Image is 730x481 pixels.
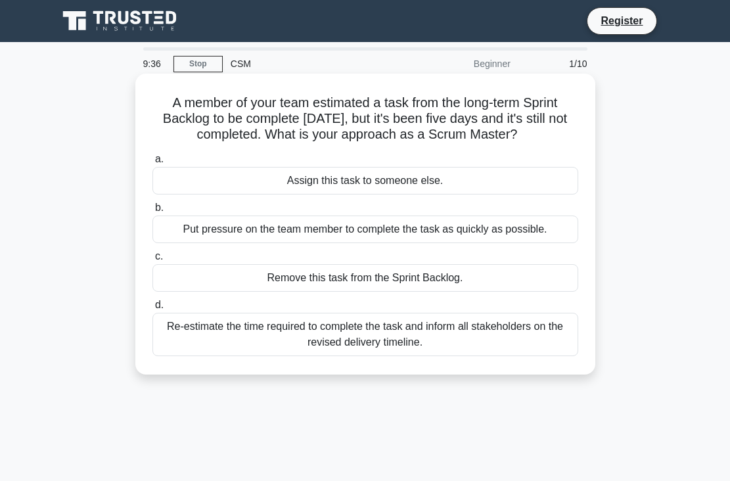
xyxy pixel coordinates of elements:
[152,216,578,243] div: Put pressure on the team member to complete the task as quickly as possible.
[155,250,163,262] span: c.
[135,51,173,77] div: 9:36
[151,95,580,143] h5: A member of your team estimated a task from the long-term Sprint Backlog to be complete [DATE], b...
[593,12,650,29] a: Register
[223,51,403,77] div: CSM
[403,51,518,77] div: Beginner
[152,313,578,356] div: Re-estimate the time required to complete the task and inform all stakeholders on the revised del...
[155,153,164,164] span: a.
[155,299,164,310] span: d.
[518,51,595,77] div: 1/10
[152,167,578,195] div: Assign this task to someone else.
[173,56,223,72] a: Stop
[152,264,578,292] div: Remove this task from the Sprint Backlog.
[155,202,164,213] span: b.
